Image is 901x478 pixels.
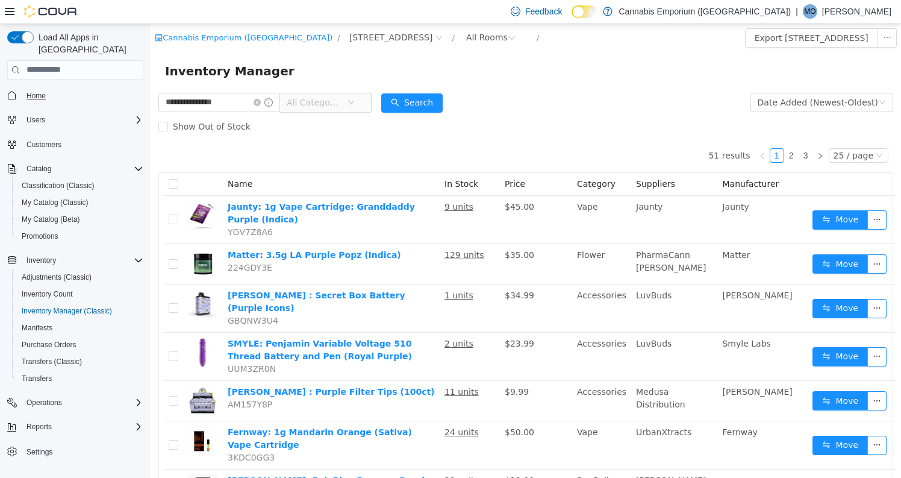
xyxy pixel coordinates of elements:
[803,4,817,19] div: Mona Ozkurt
[24,5,78,17] img: Cova
[662,275,717,294] button: icon: swapMove
[354,363,378,373] span: $9.99
[717,186,736,206] button: icon: ellipsis
[22,198,89,207] span: My Catalog (Classic)
[17,371,57,386] a: Transfers
[22,162,56,176] button: Catalog
[725,128,732,136] i: icon: down
[77,315,261,337] a: SMYLE: Penjamin Variable Voltage 510 Thread Battery and Pen (Royal Purple)
[103,75,110,82] i: icon: close-circle
[22,113,143,127] span: Users
[12,228,148,245] button: Promotions
[662,124,677,139] li: Next Page
[22,420,57,434] button: Reports
[77,451,280,474] a: [PERSON_NAME]: 5pk Blue Dream x Purple Punch (Hybrid) Pre-Roll
[354,403,384,413] span: $50.00
[485,155,525,165] span: Suppliers
[22,374,52,383] span: Transfers
[17,287,143,301] span: Inventory Count
[17,229,143,244] span: Promotions
[22,253,143,268] span: Inventory
[608,128,616,136] i: icon: left
[77,363,284,373] a: [PERSON_NAME] : Purple Filter Tips (100ct)
[17,371,143,386] span: Transfers
[648,124,662,139] li: 3
[386,9,388,18] span: /
[17,212,85,227] a: My Catalog (Beta)
[14,37,151,57] span: Inventory Manager
[22,162,143,176] span: Catalog
[662,367,717,386] button: icon: swapMove
[822,4,891,19] p: [PERSON_NAME]
[2,160,148,177] button: Catalog
[294,266,323,276] u: 1 units
[197,75,204,83] i: icon: down
[17,178,143,193] span: Classification (Classic)
[2,418,148,435] button: Reports
[354,451,384,461] span: $20.00
[422,260,481,309] td: Accessories
[634,124,648,139] li: 2
[594,4,728,24] button: Export [STREET_ADDRESS]
[37,402,67,432] img: Fernway: 1g Mandarin Orange (Sativa) Vape Cartridge hero shot
[717,230,736,250] button: icon: ellipsis
[302,9,304,18] span: /
[22,113,50,127] button: Users
[662,186,717,206] button: icon: swapMove
[26,398,62,407] span: Operations
[619,124,634,139] li: 1
[354,178,384,187] span: $45.00
[354,155,375,165] span: Price
[662,323,717,342] button: icon: swapMove
[12,370,148,387] button: Transfers
[77,155,102,165] span: Name
[17,229,63,244] a: Promotions
[22,215,80,224] span: My Catalog (Beta)
[2,112,148,128] button: Users
[422,220,481,260] td: Flower
[22,395,143,410] span: Operations
[77,292,128,301] span: GBQNW3U4
[422,172,481,220] td: Vape
[572,226,599,236] span: Matter
[22,420,143,434] span: Reports
[485,315,521,324] span: LuvBuds
[17,212,143,227] span: My Catalog (Beta)
[37,225,67,255] img: Matter: 3.5g LA Purple Popz (Indica) hero shot
[12,194,148,211] button: My Catalog (Classic)
[662,230,717,250] button: icon: swapMove
[666,128,673,136] i: icon: right
[22,231,58,241] span: Promotions
[17,304,143,318] span: Inventory Manager (Classic)
[558,124,599,139] li: 51 results
[354,315,384,324] span: $23.99
[422,357,481,397] td: Accessories
[294,451,328,461] u: 39 units
[17,338,81,352] a: Purchase Orders
[485,363,535,385] span: Medusa Distribution
[26,91,46,101] span: Home
[22,444,143,459] span: Settings
[136,72,191,84] span: All Categories
[22,272,92,282] span: Adjustments (Classic)
[485,266,521,276] span: LuvBuds
[17,287,78,301] a: Inventory Count
[2,252,148,269] button: Inventory
[17,178,99,193] a: Classification (Classic)
[77,266,255,289] a: [PERSON_NAME] : Secret Box Battery (Purple Icons)
[17,321,143,335] span: Manifests
[22,395,67,410] button: Operations
[37,177,67,207] img: Jaunty: 1g Vape Cartridge: Granddaddy Purple (Indica) hero shot
[77,178,264,200] a: Jaunty: 1g Vape Cartridge: Granddaddy Purple (Indica)
[485,226,555,248] span: PharmaCann [PERSON_NAME]
[22,137,143,152] span: Customers
[114,74,122,83] i: icon: info-circle
[2,87,148,104] button: Home
[572,178,598,187] span: Jaunty
[294,178,323,187] u: 9 units
[22,306,112,316] span: Inventory Manager (Classic)
[354,226,384,236] span: $35.00
[2,394,148,411] button: Operations
[22,340,76,350] span: Purchase Orders
[26,256,56,265] span: Inventory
